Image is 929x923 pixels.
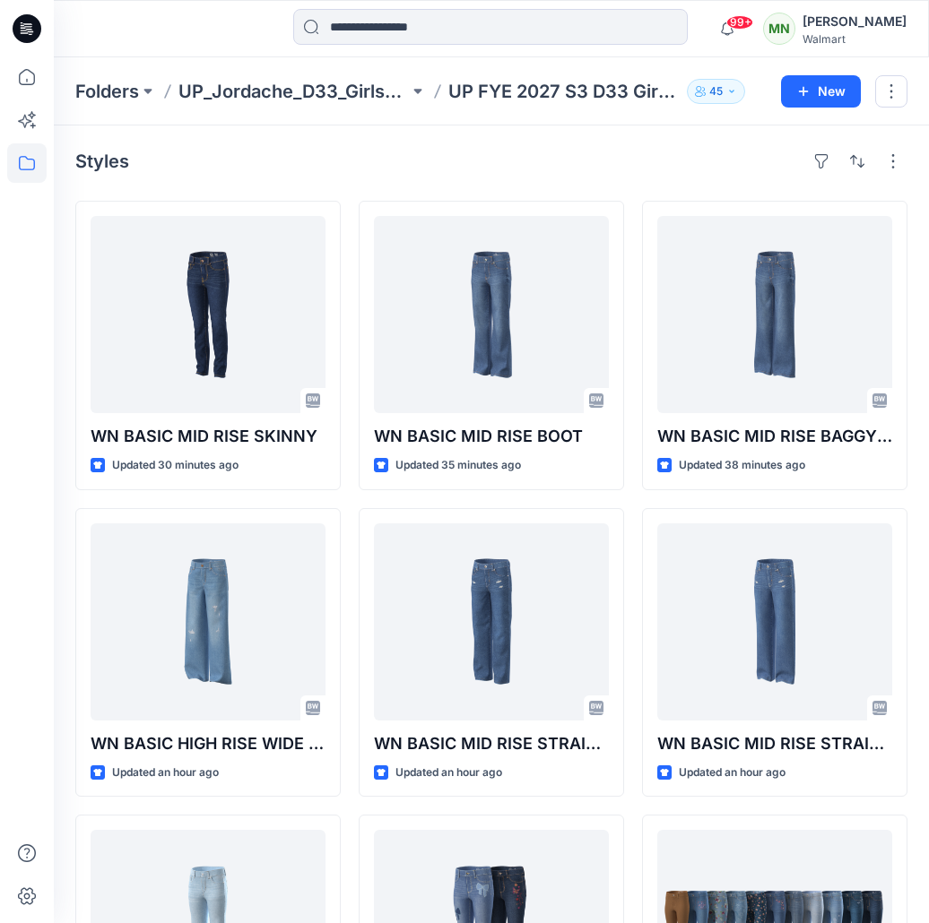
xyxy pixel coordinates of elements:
[803,32,907,46] div: Walmart
[657,216,892,413] a: WN BASIC MID RISE BAGGY BOOT
[803,11,907,32] div: [PERSON_NAME]
[763,13,795,45] div: MN
[374,523,609,720] a: WN BASIC MID RISE STRAIGHT - STRETCH
[112,763,219,782] p: Updated an hour ago
[91,731,326,756] p: WN BASIC HIGH RISE WIDE LEG
[781,75,861,108] button: New
[679,763,786,782] p: Updated an hour ago
[657,424,892,449] p: WN BASIC MID RISE BAGGY BOOT
[395,456,521,475] p: Updated 35 minutes ago
[709,82,723,101] p: 45
[75,79,139,104] a: Folders
[112,456,239,475] p: Updated 30 minutes ago
[679,456,805,475] p: Updated 38 minutes ago
[657,731,892,756] p: WN BASIC MID RISE STRAIGHT - RIGID
[395,763,502,782] p: Updated an hour ago
[75,151,129,172] h4: Styles
[374,424,609,449] p: WN BASIC MID RISE BOOT
[448,79,679,104] p: UP FYE 2027 S3 D33 Girls Tops & Bottoms Jordache
[726,15,753,30] span: 99+
[91,424,326,449] p: WN BASIC MID RISE SKINNY
[91,216,326,413] a: WN BASIC MID RISE SKINNY
[374,216,609,413] a: WN BASIC MID RISE BOOT
[91,523,326,720] a: WN BASIC HIGH RISE WIDE LEG
[178,79,409,104] a: UP_Jordache_D33_Girls_Jeans
[374,731,609,756] p: WN BASIC MID RISE STRAIGHT - STRETCH
[687,79,745,104] button: 45
[657,523,892,720] a: WN BASIC MID RISE STRAIGHT - RIGID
